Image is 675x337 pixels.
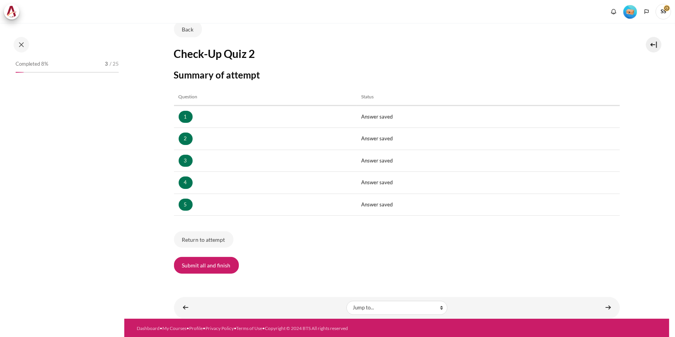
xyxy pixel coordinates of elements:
[357,194,619,216] td: Answer saved
[623,4,637,19] div: Level #1
[137,325,424,332] div: • • • • •
[174,257,239,273] button: Submit all and finish
[641,6,652,17] button: Languages
[357,128,619,150] td: Answer saved
[656,4,671,19] span: SS
[110,60,119,68] span: / 25
[105,60,108,68] span: 3
[656,4,671,19] a: User menu
[174,69,620,81] h3: Summary of attempt
[16,72,24,73] div: 8%
[189,325,203,331] a: Profile
[174,89,357,105] th: Question
[236,325,262,331] a: Terms of Use
[357,89,619,105] th: Status
[620,4,640,19] a: Level #1
[608,6,619,17] div: Show notification window with no new notifications
[178,300,193,315] a: ◄ Early Birds vs. Night Owls (Macro's Story)
[16,60,48,68] span: Completed 8%
[174,231,233,248] button: Return to attempt
[174,47,620,61] h2: Check-Up Quiz 2
[205,325,234,331] a: Privacy Policy
[179,199,193,211] a: 5
[179,155,193,167] a: 3
[137,325,160,331] a: Dashboard
[6,6,17,17] img: Architeck
[4,4,23,19] a: Architeck Architeck
[174,21,202,37] a: Back
[162,325,186,331] a: My Courses
[179,133,193,145] a: 2
[600,300,616,315] a: Lesson 4 STAR Application ►
[265,325,348,331] a: Copyright © 2024 BTS All rights reserved
[357,106,619,128] td: Answer saved
[357,172,619,194] td: Answer saved
[179,176,193,189] a: 4
[357,150,619,172] td: Answer saved
[623,5,637,19] img: Level #1
[179,111,193,123] a: 1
